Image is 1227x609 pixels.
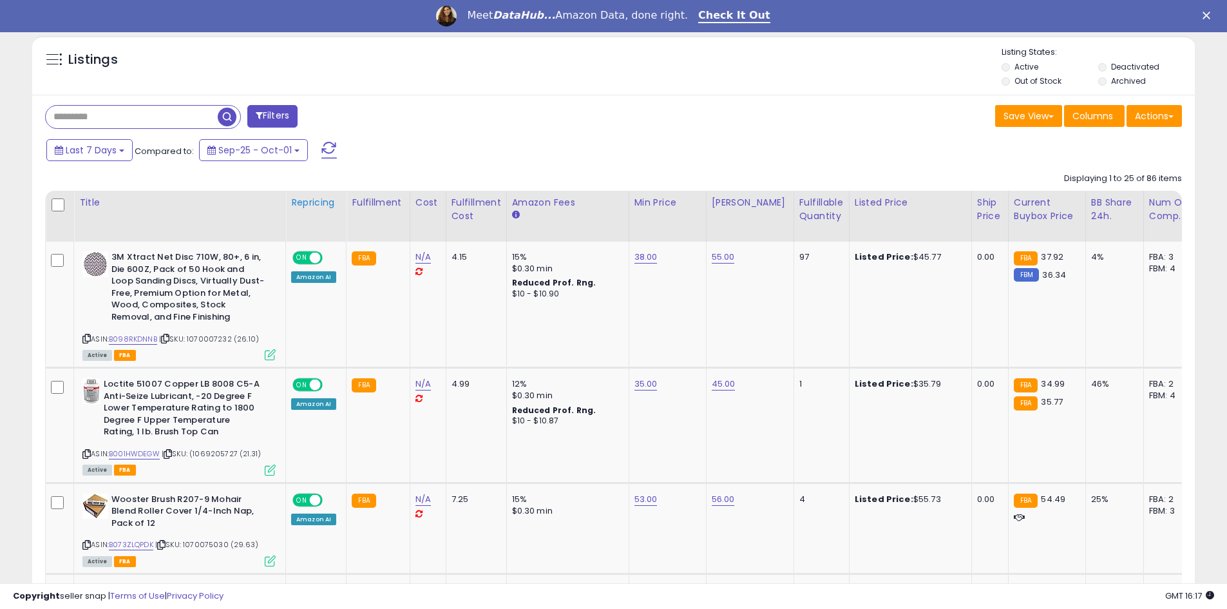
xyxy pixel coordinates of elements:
[82,378,276,474] div: ASIN:
[1111,61,1159,72] label: Deactivated
[82,378,100,404] img: 41rPAZxsTML._SL40_.jpg
[452,378,497,390] div: 4.99
[155,539,258,550] span: | SKU: 1070075030 (29.63)
[352,494,376,508] small: FBA
[855,494,962,505] div: $55.73
[1127,105,1182,127] button: Actions
[247,105,298,128] button: Filters
[415,251,431,264] a: N/A
[111,494,268,533] b: Wooster Brush R207-9 Mohair Blend Roller Cover 1/4-Inch Nap, Pack of 12
[436,6,457,26] img: Profile image for Georgie
[452,196,501,223] div: Fulfillment Cost
[512,416,619,427] div: $10 - $10.87
[1111,75,1146,86] label: Archived
[218,144,292,157] span: Sep-25 - Oct-01
[291,398,336,410] div: Amazon AI
[159,334,259,344] span: | SKU: 1070007232 (26.10)
[1041,493,1065,505] span: 54.49
[467,9,688,22] div: Meet Amazon Data, done right.
[1014,494,1038,508] small: FBA
[977,251,998,263] div: 0.00
[1091,378,1134,390] div: 46%
[1149,196,1196,223] div: Num of Comp.
[13,590,224,603] div: seller snap | |
[977,196,1003,223] div: Ship Price
[415,378,431,391] a: N/A
[712,493,735,506] a: 56.00
[352,251,376,266] small: FBA
[82,494,276,565] div: ASIN:
[415,196,441,209] div: Cost
[13,590,60,602] strong: Copyright
[995,105,1062,127] button: Save View
[799,251,839,263] div: 97
[294,380,310,391] span: ON
[1014,268,1039,282] small: FBM
[855,378,913,390] b: Listed Price:
[109,449,160,459] a: B001HWDEGW
[135,145,194,157] span: Compared to:
[291,271,336,283] div: Amazon AI
[698,9,770,23] a: Check It Out
[452,494,497,505] div: 7.25
[162,449,261,459] span: | SKU: (1069205727 (21.31)
[294,494,310,505] span: ON
[1149,505,1192,517] div: FBM: 3
[1014,75,1061,86] label: Out of Stock
[855,251,962,263] div: $45.77
[111,251,268,326] b: 3M Xtract Net Disc 710W, 80+, 6 in, Die 600Z, Pack of 50 Hook and Loop Sanding Discs, Virtually D...
[104,378,260,441] b: Loctite 51007 Copper LB 8008 C5-A Anti-Seize Lubricant, -20 Degree F Lower Temperature Rating to ...
[512,209,520,221] small: Amazon Fees.
[110,590,165,602] a: Terms of Use
[82,465,112,476] span: All listings currently available for purchase on Amazon
[855,378,962,390] div: $35.79
[199,139,308,161] button: Sep-25 - Oct-01
[712,378,736,391] a: 45.00
[512,251,619,263] div: 15%
[82,556,112,567] span: All listings currently available for purchase on Amazon
[1041,251,1063,263] span: 37.92
[512,277,596,288] b: Reduced Prof. Rng.
[493,9,555,21] i: DataHub...
[1014,196,1080,223] div: Current Buybox Price
[855,251,913,263] b: Listed Price:
[512,289,619,300] div: $10 - $10.90
[114,465,136,476] span: FBA
[512,378,619,390] div: 12%
[1203,12,1215,19] div: Close
[634,378,658,391] a: 35.00
[1091,196,1138,223] div: BB Share 24h.
[321,494,341,505] span: OFF
[66,144,117,157] span: Last 7 Days
[68,51,118,69] h5: Listings
[79,196,280,209] div: Title
[1149,390,1192,401] div: FBM: 4
[82,494,108,519] img: 51gyCB3AsdL._SL40_.jpg
[1072,110,1113,122] span: Columns
[634,493,658,506] a: 53.00
[634,251,658,264] a: 38.00
[1091,251,1134,263] div: 4%
[712,196,788,209] div: [PERSON_NAME]
[109,334,157,345] a: B098RKDNNB
[82,350,112,361] span: All listings currently available for purchase on Amazon
[712,251,735,264] a: 55.00
[294,253,310,264] span: ON
[114,350,136,361] span: FBA
[321,253,341,264] span: OFF
[109,539,153,550] a: B073ZLQPDK
[114,556,136,567] span: FBA
[512,196,623,209] div: Amazon Fees
[1041,396,1063,408] span: 35.77
[1041,378,1065,390] span: 34.99
[46,139,133,161] button: Last 7 Days
[1042,269,1066,281] span: 36.34
[977,494,998,505] div: 0.00
[1014,396,1038,411] small: FBA
[82,251,108,277] img: 61ZiTSEuYzS._SL40_.jpg
[634,196,701,209] div: Min Price
[291,196,341,209] div: Repricing
[1002,46,1195,59] p: Listing States:
[799,378,839,390] div: 1
[167,590,224,602] a: Privacy Policy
